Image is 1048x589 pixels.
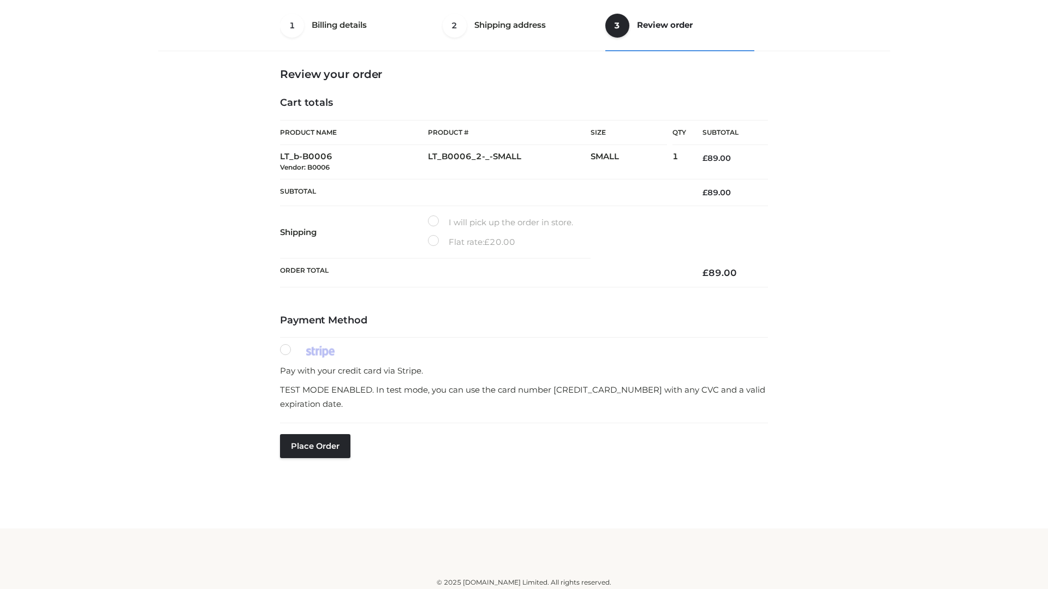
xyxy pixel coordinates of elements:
bdi: 20.00 [484,237,515,247]
h4: Payment Method [280,315,768,327]
button: Place order [280,434,350,458]
p: Pay with your credit card via Stripe. [280,364,768,378]
bdi: 89.00 [702,267,737,278]
td: 1 [672,145,686,179]
bdi: 89.00 [702,188,731,197]
small: Vendor: B0006 [280,163,330,171]
div: © 2025 [DOMAIN_NAME] Limited. All rights reserved. [162,577,886,588]
h4: Cart totals [280,97,768,109]
label: I will pick up the order in store. [428,215,573,230]
span: £ [702,153,707,163]
th: Order Total [280,259,686,287]
h3: Review your order [280,68,768,81]
th: Product Name [280,120,428,145]
th: Size [591,121,667,145]
th: Subtotal [280,179,686,206]
p: TEST MODE ENABLED. In test mode, you can use the card number [CREDIT_CARD_NUMBER] with any CVC an... [280,383,768,411]
th: Shipping [280,206,428,259]
th: Subtotal [686,121,768,145]
span: £ [702,188,707,197]
label: Flat rate: [428,235,515,249]
td: SMALL [591,145,672,179]
th: Product # [428,120,591,145]
td: LT_b-B0006 [280,145,428,179]
td: LT_B0006_2-_-SMALL [428,145,591,179]
span: £ [484,237,490,247]
span: £ [702,267,708,278]
th: Qty [672,120,686,145]
bdi: 89.00 [702,153,731,163]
